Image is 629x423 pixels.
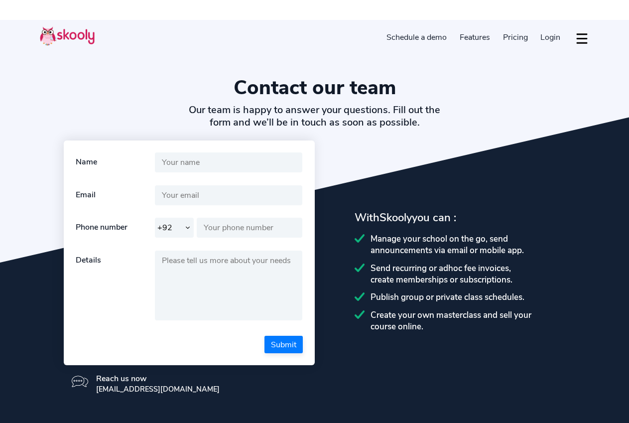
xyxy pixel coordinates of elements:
div: Manage your school on the go, send announcements via email or mobile app. [355,233,566,256]
span: Pricing [503,32,528,43]
img: Skooly [40,26,95,46]
a: Schedule a demo [380,29,454,45]
a: Login [534,29,567,45]
div: Phone number [76,218,155,238]
button: dropdown menu [575,27,589,50]
div: With you can : [355,210,566,225]
div: Send recurring or adhoc fee invoices, create memberships or subscriptions. [355,263,566,285]
input: Your name [155,152,302,172]
input: Your email [155,185,302,205]
span: Skooly [379,210,412,225]
input: Your phone number [197,218,302,238]
a: Features [453,29,497,45]
div: Publish group or private class schedules. [355,291,566,303]
div: Email [76,185,155,205]
div: [EMAIL_ADDRESS][DOMAIN_NAME] [96,384,220,394]
div: Reach us now [96,373,220,384]
a: Pricing [497,29,534,45]
h2: Our team is happy to answer your questions. Fill out the form and we’ll be in touch as soon as po... [177,104,452,129]
div: Create your own masterclass and sell your course online. [355,309,566,332]
button: Submit [264,336,303,353]
div: Details [76,251,155,323]
h1: Contact our team [40,76,589,100]
div: Name [76,152,155,172]
span: Login [540,32,560,43]
img: icon-message [72,373,88,390]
